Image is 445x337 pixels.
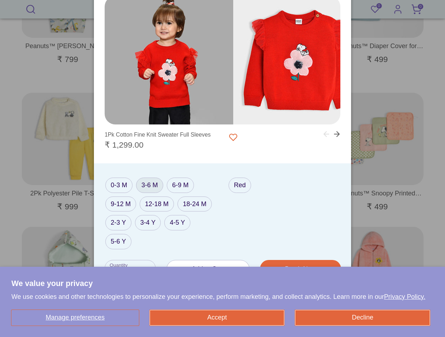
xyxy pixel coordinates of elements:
label: Red [229,178,251,193]
label: 3-4 Y [135,215,161,230]
button: Next [332,126,348,142]
span: Manage preferences [46,314,105,321]
span: ₹ 1,299.00 [105,141,144,149]
label: 9-12 M [105,196,136,212]
label: 0-3 M [105,178,132,193]
button: 1 [105,260,156,278]
button: Add to Cart [167,260,249,278]
h2: We value your privacy [11,278,434,289]
span: Add to Cart [192,265,224,272]
p: We use cookies and other technologies to personalize your experience, perform marketing, and coll... [11,293,434,301]
button: Add to Wishlist [224,130,242,144]
button: Buy It Now [260,260,341,277]
div: 1Pk Cotton Fine Knit Sweater Full Sleeves [105,130,211,140]
label: 3-6 M [136,178,163,193]
button: Previous [315,126,331,142]
label: 18-24 M [177,196,212,212]
label: 5-6 Y [105,234,131,249]
label: 4-5 Y [164,215,190,230]
label: 12-18 M [140,196,174,212]
button: Decline [295,310,430,326]
button: Manage preferences [11,310,139,326]
a: Privacy Policy. [384,293,425,300]
button: Accept [150,310,285,326]
label: 6-9 M [167,178,194,193]
label: 2-3 Y [105,215,131,230]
